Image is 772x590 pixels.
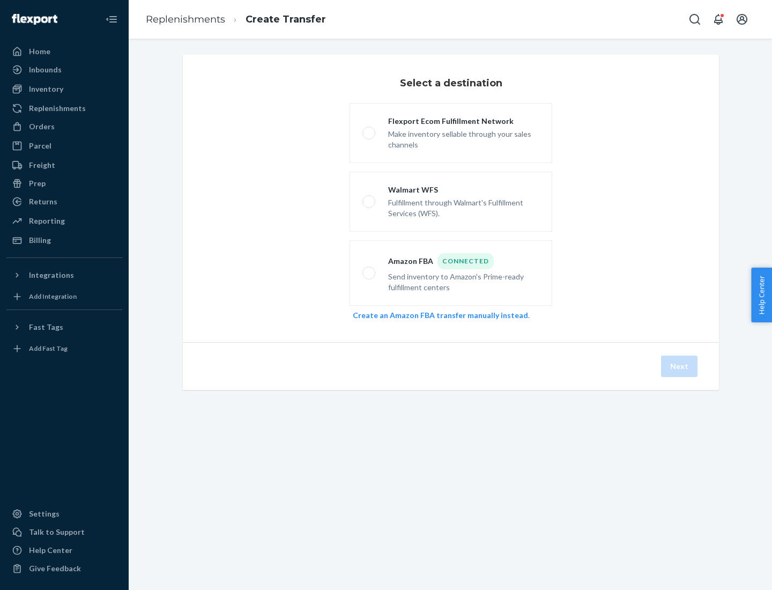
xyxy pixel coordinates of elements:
[29,84,63,94] div: Inventory
[388,269,539,293] div: Send inventory to Amazon's Prime-ready fulfillment centers
[6,80,122,98] a: Inventory
[29,527,85,537] div: Talk to Support
[353,310,549,321] div: .
[6,43,122,60] a: Home
[684,9,706,30] button: Open Search Box
[29,64,62,75] div: Inbounds
[29,46,50,57] div: Home
[29,545,72,556] div: Help Center
[6,232,122,249] a: Billing
[388,185,539,195] div: Walmart WFS
[29,178,46,189] div: Prep
[388,253,539,269] div: Amazon FBA
[6,193,122,210] a: Returns
[353,311,528,320] a: Create an Amazon FBA transfer manually instead
[6,212,122,230] a: Reporting
[6,523,122,541] a: Talk to Support
[29,508,60,519] div: Settings
[6,157,122,174] a: Freight
[29,270,74,281] div: Integrations
[388,127,539,150] div: Make inventory sellable through your sales channels
[29,563,81,574] div: Give Feedback
[6,267,122,284] button: Integrations
[6,340,122,357] a: Add Fast Tag
[6,137,122,154] a: Parcel
[388,195,539,219] div: Fulfillment through Walmart's Fulfillment Services (WFS).
[731,9,753,30] button: Open account menu
[101,9,122,30] button: Close Navigation
[12,14,57,25] img: Flexport logo
[437,253,494,269] div: Connected
[6,560,122,577] button: Give Feedback
[661,356,697,377] button: Next
[29,160,55,171] div: Freight
[6,319,122,336] button: Fast Tags
[751,268,772,322] button: Help Center
[29,121,55,132] div: Orders
[137,4,335,35] ol: breadcrumbs
[29,141,51,151] div: Parcel
[29,103,86,114] div: Replenishments
[29,216,65,226] div: Reporting
[6,100,122,117] a: Replenishments
[29,196,57,207] div: Returns
[146,13,225,25] a: Replenishments
[246,13,326,25] a: Create Transfer
[6,61,122,78] a: Inbounds
[29,292,77,301] div: Add Integration
[708,9,729,30] button: Open notifications
[29,344,68,353] div: Add Fast Tag
[400,76,502,90] h3: Select a destination
[6,175,122,192] a: Prep
[29,322,63,333] div: Fast Tags
[6,542,122,559] a: Help Center
[6,288,122,305] a: Add Integration
[388,116,539,127] div: Flexport Ecom Fulfillment Network
[6,505,122,522] a: Settings
[6,118,122,135] a: Orders
[29,235,51,246] div: Billing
